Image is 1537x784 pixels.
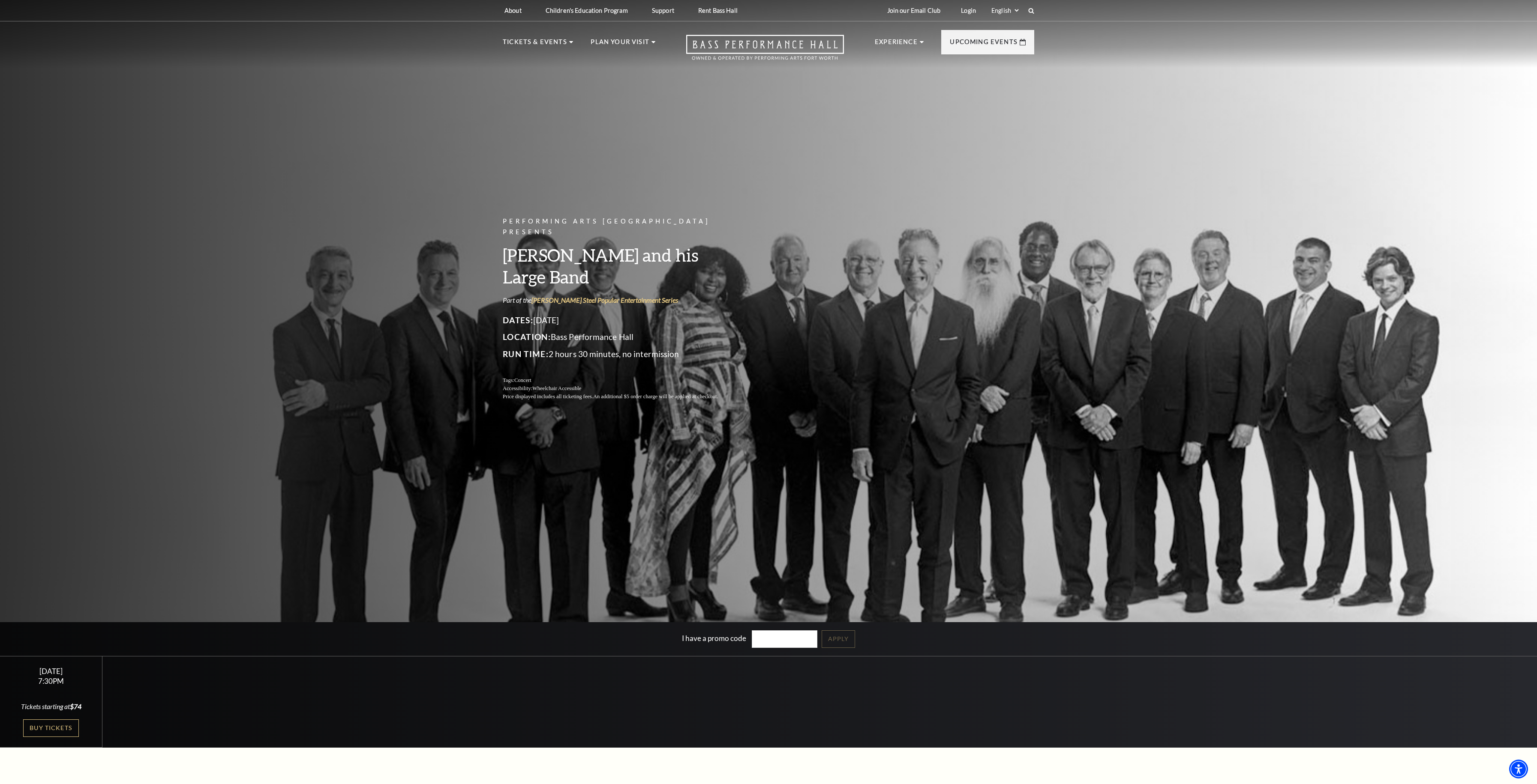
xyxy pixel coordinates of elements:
[875,37,918,52] p: Experience
[503,347,738,361] p: 2 hours 30 minutes, no intermission
[503,332,551,342] span: Location:
[514,377,531,383] span: Concert
[682,634,746,643] label: I have a promo code
[503,313,738,327] p: [DATE]
[531,296,678,304] a: [PERSON_NAME] Steel Popular Entertainment Series
[950,37,1018,52] p: Upcoming Events
[532,385,581,391] span: Wheelchair Accessible
[10,702,92,711] div: Tickets starting at
[10,667,92,676] div: [DATE]
[503,244,738,288] h3: [PERSON_NAME] and his Large Band
[503,216,738,238] p: Performing Arts [GEOGRAPHIC_DATA] Presents
[503,315,533,325] span: Dates:
[593,393,718,399] span: An additional $5 order charge will be applied at checkout.
[503,37,567,52] p: Tickets & Events
[503,385,738,393] p: Accessibility:
[10,677,92,685] div: 7:30PM
[503,330,738,344] p: Bass Performance Hall
[503,393,738,401] p: Price displayed includes all ticketing fees.
[652,7,674,14] p: Support
[990,6,1020,15] select: Select:
[1509,760,1528,778] div: Accessibility Menu
[70,702,81,710] span: $74
[23,719,79,737] a: Buy Tickets
[503,376,738,385] p: Tags:
[591,37,649,52] p: Plan Your Visit
[698,7,738,14] p: Rent Bass Hall
[503,295,738,305] p: Part of the
[546,7,628,14] p: Children's Education Program
[504,7,522,14] p: About
[503,349,549,359] span: Run Time:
